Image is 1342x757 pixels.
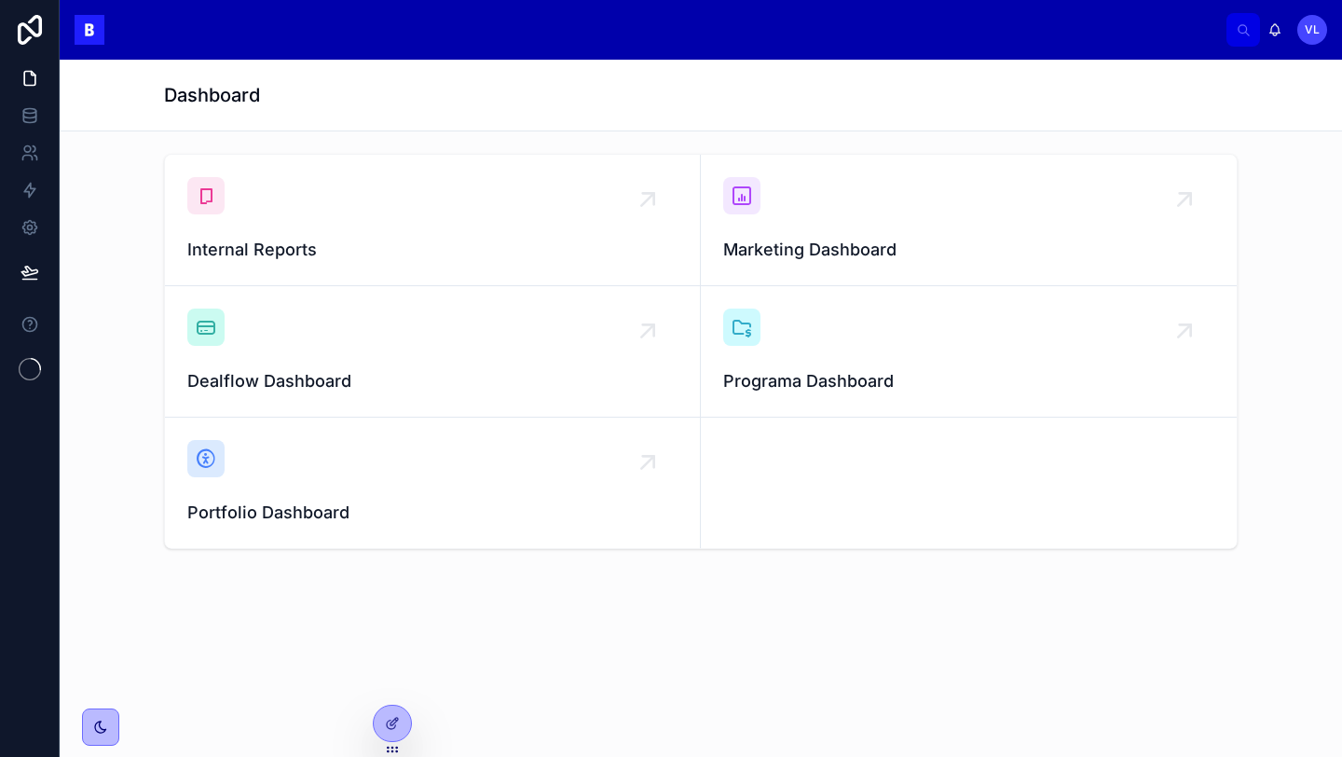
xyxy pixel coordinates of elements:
[701,286,1237,418] a: Programa Dashboard
[75,15,104,45] img: App logo
[723,237,1214,263] span: Marketing Dashboard
[701,155,1237,286] a: Marketing Dashboard
[165,418,701,548] a: Portfolio Dashboard
[164,82,260,108] h1: Dashboard
[1305,22,1320,37] span: VL
[187,237,678,263] span: Internal Reports
[165,286,701,418] a: Dealflow Dashboard
[165,155,701,286] a: Internal Reports
[187,368,678,394] span: Dealflow Dashboard
[119,26,1226,34] div: scrollable content
[187,500,678,526] span: Portfolio Dashboard
[723,368,1214,394] span: Programa Dashboard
